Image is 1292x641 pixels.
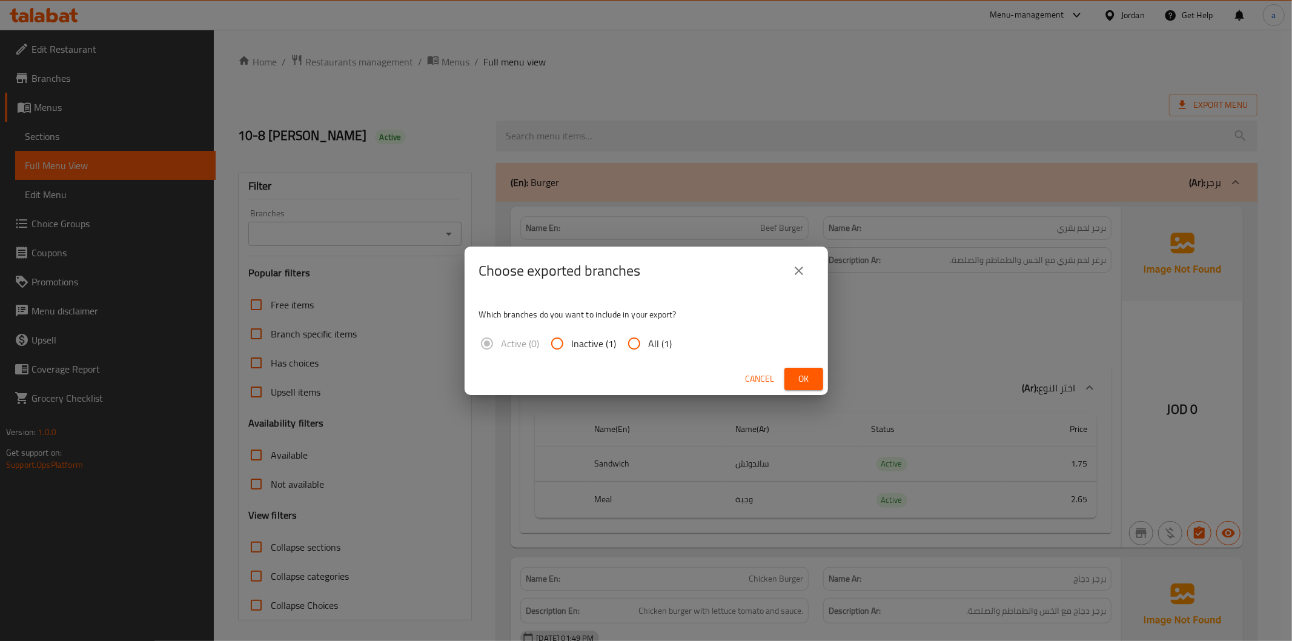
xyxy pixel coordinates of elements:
span: Active (0) [502,336,540,351]
button: Ok [784,368,823,390]
span: Inactive (1) [572,336,617,351]
span: Cancel [746,371,775,387]
h2: Choose exported branches [479,261,641,281]
p: Which branches do you want to include in your export? [479,308,813,320]
span: All (1) [649,336,672,351]
button: Cancel [741,368,780,390]
span: Ok [794,371,813,387]
button: close [784,256,813,285]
